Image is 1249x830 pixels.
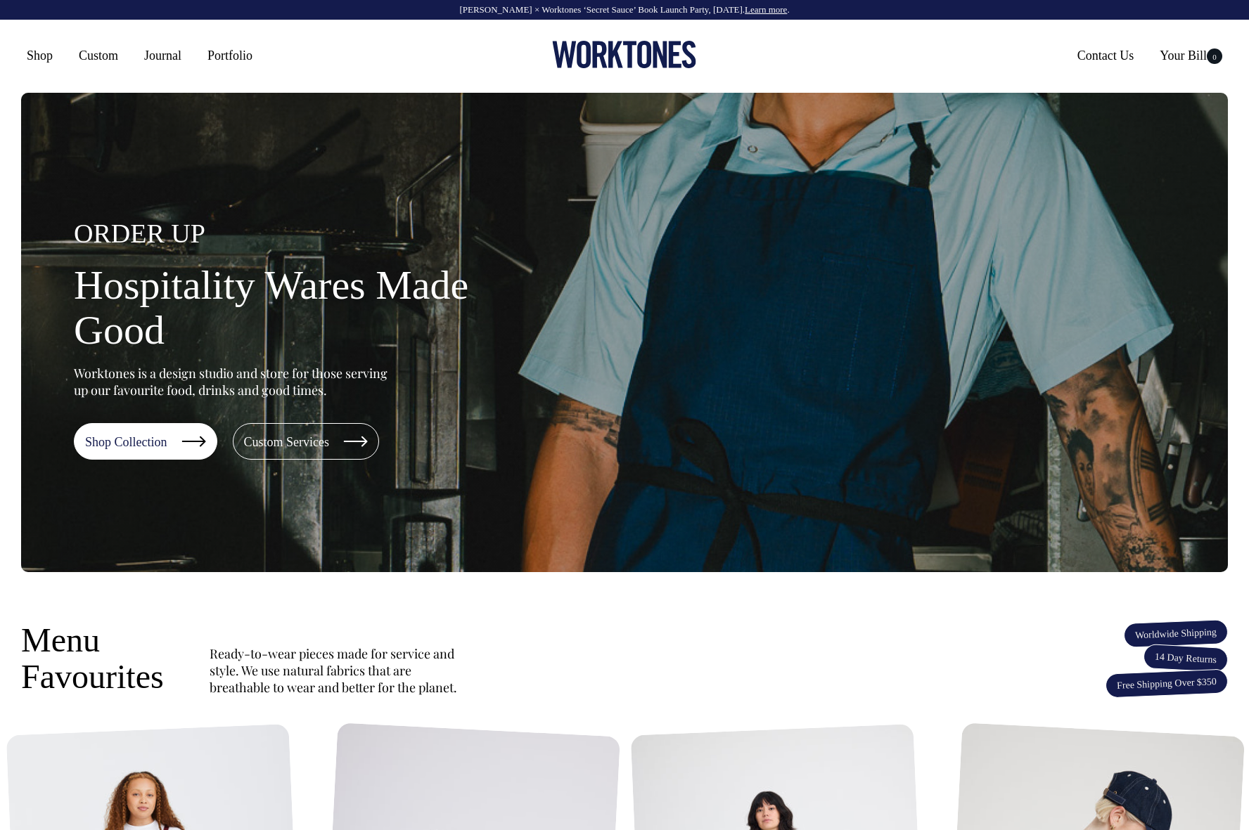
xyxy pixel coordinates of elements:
a: Journal [139,43,187,68]
a: Shop [21,43,58,68]
a: Shop Collection [74,423,217,460]
a: Custom [73,43,124,68]
a: Learn more [745,4,787,15]
h3: Menu Favourites [21,622,176,696]
span: 14 Day Returns [1143,644,1229,673]
a: Portfolio [202,43,258,68]
div: [PERSON_NAME] × Worktones ‘Secret Sauce’ Book Launch Party, [DATE]. . [14,5,1235,15]
h4: ORDER UP [74,219,524,249]
span: Free Shipping Over $350 [1105,668,1228,699]
p: Ready-to-wear pieces made for service and style. We use natural fabrics that are breathable to we... [210,645,463,696]
a: Contact Us [1072,43,1140,68]
a: Custom Services [233,423,380,460]
h1: Hospitality Wares Made Good [74,263,524,353]
span: 0 [1207,48,1222,64]
a: Your Bill0 [1154,43,1228,68]
p: Worktones is a design studio and store for those serving up our favourite food, drinks and good t... [74,365,394,398]
span: Worldwide Shipping [1123,619,1228,649]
